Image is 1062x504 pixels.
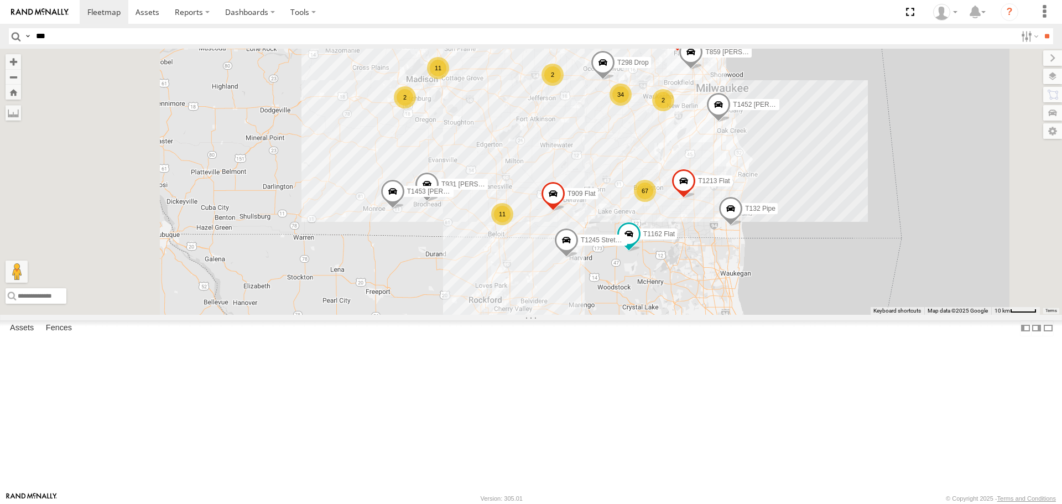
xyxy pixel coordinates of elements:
span: T909 Flat [568,190,596,198]
label: Measure [6,105,21,121]
button: Zoom Home [6,85,21,100]
div: 11 [427,57,449,79]
img: rand-logo.svg [11,8,69,16]
span: T1213 Flat [698,177,730,185]
label: Hide Summary Table [1043,320,1054,336]
a: Visit our Website [6,493,57,504]
label: Search Query [23,28,32,44]
div: 11 [491,203,513,225]
i: ? [1001,3,1018,21]
div: © Copyright 2025 - [946,495,1056,502]
button: Drag Pegman onto the map to open Street View [6,261,28,283]
div: Version: 305.01 [481,495,523,502]
label: Fences [40,321,77,336]
label: Dock Summary Table to the Right [1031,320,1042,336]
button: Zoom out [6,69,21,85]
div: 2 [542,64,564,86]
span: T859 [PERSON_NAME] Flat [705,49,790,56]
div: 2 [394,86,416,108]
button: Map Scale: 10 km per 44 pixels [991,307,1040,315]
div: AJ Klotz [929,4,961,20]
span: T132 Pipe [745,205,775,213]
button: Zoom in [6,54,21,69]
span: T298 Drop [617,59,649,66]
span: T1245 Stretch 3 Axle Flat [581,236,655,244]
span: T931 [PERSON_NAME] Flat [441,180,526,188]
label: Assets [4,321,39,336]
div: 34 [610,84,632,106]
span: T1162 Flat [643,231,675,238]
label: Dock Summary Table to the Left [1020,320,1031,336]
span: T1453 [PERSON_NAME] Flat [407,188,495,196]
button: Keyboard shortcuts [873,307,921,315]
label: Search Filter Options [1017,28,1040,44]
span: 10 km [995,308,1010,314]
a: Terms and Conditions [997,495,1056,502]
span: Map data ©2025 Google [928,308,988,314]
div: 2 [652,89,674,111]
span: T1452 [PERSON_NAME] Flat [733,101,821,109]
label: Map Settings [1043,123,1062,139]
a: Terms [1045,308,1057,313]
div: 67 [634,180,656,202]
